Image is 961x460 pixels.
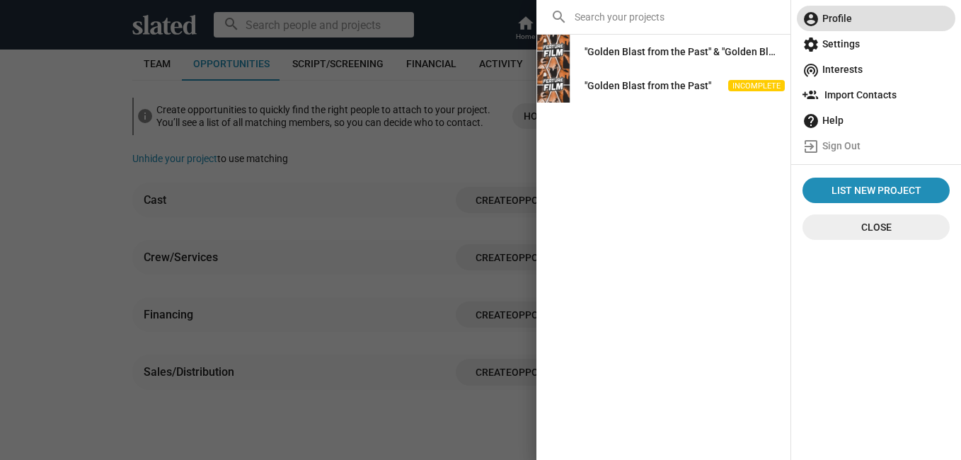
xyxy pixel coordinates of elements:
[797,108,955,133] a: Help
[797,57,955,82] a: Interests
[728,80,785,92] span: INCOMPLETE
[802,108,950,133] span: Help
[802,36,819,53] mat-icon: settings
[573,73,723,98] a: "Golden Blast from the Past"
[797,31,955,57] a: Settings
[797,82,955,108] a: Import Contacts
[536,69,570,103] img: "Golden Blast from the Past"
[797,133,955,159] a: Sign Out
[802,178,950,203] a: List New Project
[802,11,819,28] mat-icon: account_circle
[802,57,950,82] span: Interests
[585,39,779,64] div: "Golden Blast from the Past" & "Golden Blast Exhibition 2025"
[814,214,938,240] span: Close
[585,73,711,98] div: "Golden Blast from the Past"
[573,39,790,64] a: "Golden Blast from the Past" & "Golden Blast Exhibition 2025"
[802,62,819,79] mat-icon: wifi_tethering
[808,178,944,203] span: List New Project
[802,133,950,159] span: Sign Out
[802,6,950,31] span: Profile
[802,113,819,130] mat-icon: help
[797,6,955,31] a: Profile
[802,82,950,108] span: Import Contacts
[802,31,950,57] span: Settings
[802,138,819,155] mat-icon: exit_to_app
[536,35,570,69] img: "Golden Blast from the Past" & "Golden Blast Exhibition 2025"
[551,8,568,25] mat-icon: search
[802,214,950,240] button: Close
